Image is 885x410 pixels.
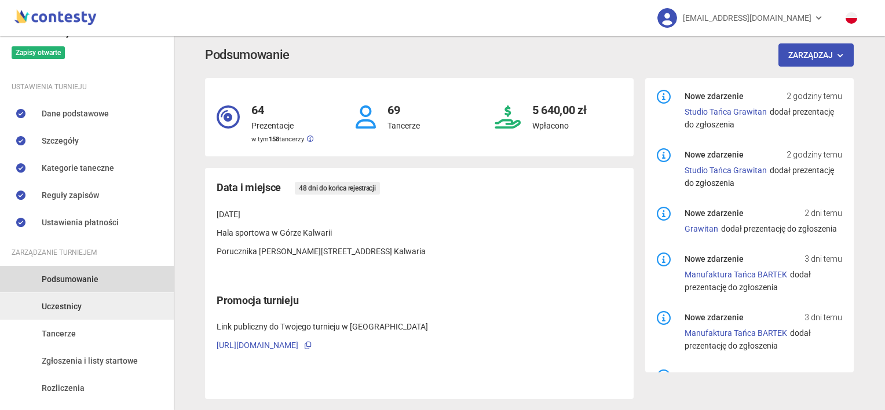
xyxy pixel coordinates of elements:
span: Promocja turnieju [217,294,298,306]
img: info [657,311,671,325]
span: Zapisy otwarte [12,46,65,59]
span: Nowe zdarzenie [685,252,744,265]
a: Studio Tańca Grawitan [685,166,767,175]
span: Nowe zdarzenie [685,207,744,219]
p: Tancerze [387,119,420,132]
p: Wpłacono [532,119,587,132]
small: w tym tancerzy [251,136,313,143]
a: Manufaktura Tańca BARTEK [685,270,787,279]
span: 2 dni temu [804,207,842,219]
img: info [657,90,671,104]
span: Nowe zdarzenie [685,311,744,324]
span: Dane podstawowe [42,107,109,120]
p: Prezentacje [251,119,313,132]
app-title: Podsumowanie [205,43,854,67]
span: Podsumowanie [42,273,98,285]
img: info [657,207,671,221]
span: 48 dni do końca rejestracji [295,182,380,195]
span: Data i miejsce [217,180,281,196]
span: [DATE] [217,210,240,219]
h4: 5 640,00 zł [532,90,587,119]
span: Szczegóły [42,134,79,147]
span: Nowe zdarzenie [685,90,744,103]
span: Kategorie taneczne [42,162,114,174]
span: Ustawienia płatności [42,216,119,229]
span: Nowe zdarzenie [685,369,744,382]
span: 3 dni temu [804,369,842,382]
span: 3 dni temu [804,311,842,324]
span: Uczestnicy [42,300,82,313]
h3: Podsumowanie [205,45,290,65]
p: Hala sportowa w Górze Kalwarii [217,226,622,239]
img: info [657,148,671,162]
img: info [657,252,671,266]
div: Ustawienia turnieju [12,80,162,93]
button: Zarządzaj [778,43,854,67]
span: Tancerze [42,327,76,340]
span: 2 godziny temu [787,90,842,103]
p: Link publiczny do Twojego turnieju w [GEOGRAPHIC_DATA] [217,320,622,333]
img: info [657,369,671,383]
h4: 69 [387,90,420,119]
a: Grawitan [685,224,718,233]
p: Porucznika [PERSON_NAME][STREET_ADDRESS] Kalwaria [217,245,622,258]
span: 2 godziny temu [787,148,842,161]
h4: 64 [251,90,313,119]
a: Studio Tańca Grawitan [685,107,767,116]
span: Zgłoszenia i listy startowe [42,354,138,367]
strong: 158 [269,136,279,143]
span: Reguły zapisów [42,189,99,202]
span: Nowe zdarzenie [685,148,744,161]
span: 3 dni temu [804,252,842,265]
span: [EMAIL_ADDRESS][DOMAIN_NAME] [683,6,811,30]
a: Manufaktura Tańca BARTEK [685,328,787,338]
span: Rozliczenia [42,382,85,394]
a: [URL][DOMAIN_NAME] [217,341,298,350]
span: dodał prezentację do zgłoszenia [721,224,837,233]
span: Zarządzanie turniejem [12,246,97,259]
